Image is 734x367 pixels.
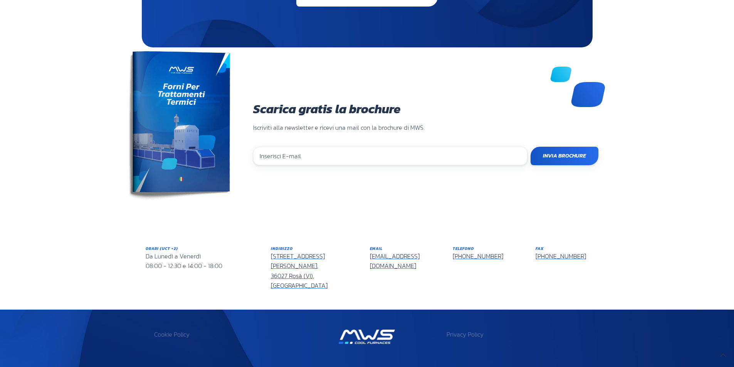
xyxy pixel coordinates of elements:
a: Privacy Policy [447,330,484,339]
img: Mws Logo [339,330,395,344]
h6: Orari (UCT +2) [146,246,260,251]
h6: Indirizzo [271,246,358,251]
h6: Fax [536,246,589,251]
h6: Telefono [453,246,524,251]
a: Cookie Policy [154,330,190,339]
a: [PHONE_NUMBER] [453,251,503,261]
input: Inserisci E-mail [253,147,527,165]
input: Invia Brochure [531,147,598,165]
span: Da Lunedì a Venerdì 08:00 - 12:30 e 14:00 - 18:00 [146,251,222,271]
h3: Scarica gratis la brochure [253,103,598,115]
p: Iscriviti alla newsletter e ricevi una mail con la brochure di MWS. [253,123,598,133]
img: mws decorazioni [551,67,605,107]
a: [PHONE_NUMBER] [536,251,586,261]
a: [EMAIL_ADDRESS][DOMAIN_NAME] [370,251,420,271]
h6: Email [370,246,441,251]
a: [STREET_ADDRESS][PERSON_NAME],36027 Rosà (VI), [GEOGRAPHIC_DATA] [271,251,328,290]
